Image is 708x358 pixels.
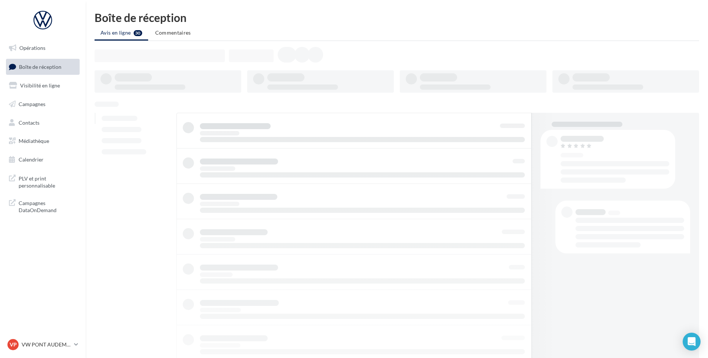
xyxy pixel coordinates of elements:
[4,59,81,75] a: Boîte de réception
[19,45,45,51] span: Opérations
[19,63,61,70] span: Boîte de réception
[19,198,77,214] span: Campagnes DataOnDemand
[4,133,81,149] a: Médiathèque
[19,101,45,107] span: Campagnes
[19,138,49,144] span: Médiathèque
[6,338,80,352] a: VP VW PONT AUDEMER
[19,119,39,125] span: Contacts
[19,156,44,163] span: Calendrier
[4,40,81,56] a: Opérations
[4,78,81,93] a: Visibilité en ligne
[4,170,81,192] a: PLV et print personnalisable
[19,173,77,189] span: PLV et print personnalisable
[10,341,17,348] span: VP
[4,152,81,167] a: Calendrier
[20,82,60,89] span: Visibilité en ligne
[95,12,699,23] div: Boîte de réception
[4,96,81,112] a: Campagnes
[4,195,81,217] a: Campagnes DataOnDemand
[4,115,81,131] a: Contacts
[155,29,191,36] span: Commentaires
[683,333,701,351] div: Open Intercom Messenger
[22,341,71,348] p: VW PONT AUDEMER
